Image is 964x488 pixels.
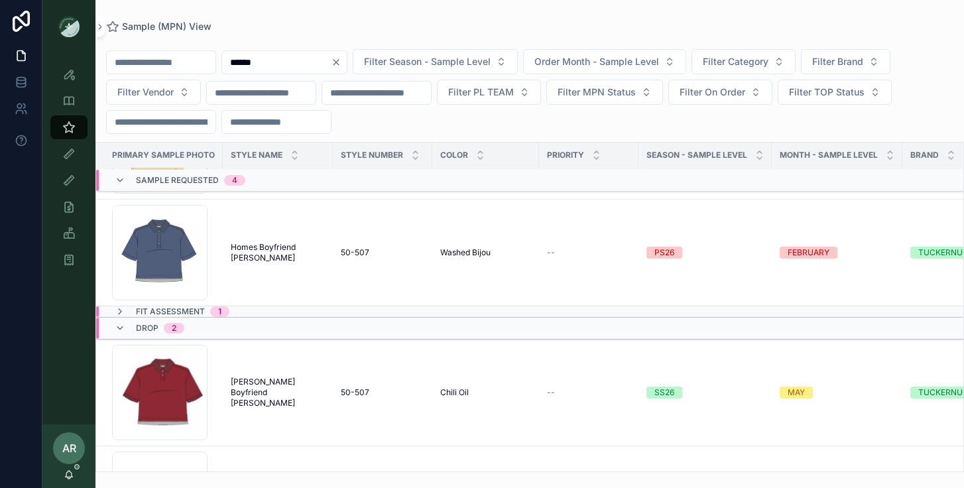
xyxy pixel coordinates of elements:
[788,247,829,259] div: FEBRUARY
[547,247,631,258] a: --
[654,247,674,259] div: PS26
[654,387,674,398] div: SS26
[122,20,211,33] span: Sample (MPN) View
[341,150,403,160] span: Style Number
[62,440,76,456] span: AR
[437,80,541,105] button: Select Button
[789,86,865,99] span: Filter TOP Status
[42,53,95,289] div: scrollable content
[440,387,469,398] span: Chili Oil
[117,86,174,99] span: Filter Vendor
[440,387,531,398] a: Chili Oil
[341,247,369,258] span: 50-507
[341,247,424,258] a: 50-507
[801,49,890,74] button: Select Button
[546,80,663,105] button: Select Button
[231,377,325,408] a: [PERSON_NAME] Boyfriend [PERSON_NAME]
[440,150,468,160] span: Color
[778,80,892,105] button: Select Button
[172,323,176,334] div: 2
[534,55,659,68] span: Order Month - Sample Level
[341,387,424,398] a: 50-507
[331,57,347,68] button: Clear
[106,20,211,33] a: Sample (MPN) View
[440,247,531,258] a: Washed Bijou
[448,86,514,99] span: Filter PL TEAM
[788,387,805,398] div: MAY
[364,55,491,68] span: Filter Season - Sample Level
[106,80,201,105] button: Select Button
[668,80,772,105] button: Select Button
[703,55,768,68] span: Filter Category
[680,86,745,99] span: Filter On Order
[136,323,158,334] span: Drop
[910,150,939,160] span: Brand
[136,306,205,317] span: Fit Assessment
[231,150,282,160] span: Style Name
[646,150,747,160] span: Season - Sample Level
[547,387,631,398] a: --
[218,306,221,317] div: 1
[646,247,764,259] a: PS26
[547,150,584,160] span: PRIORITY
[646,387,764,398] a: SS26
[780,387,894,398] a: MAY
[547,387,555,398] span: --
[341,387,369,398] span: 50-507
[780,150,878,160] span: MONTH - SAMPLE LEVEL
[112,150,215,160] span: PRIMARY SAMPLE PHOTO
[812,55,863,68] span: Filter Brand
[58,16,80,37] img: App logo
[547,247,555,258] span: --
[780,247,894,259] a: FEBRUARY
[558,86,636,99] span: Filter MPN Status
[692,49,796,74] button: Select Button
[353,49,518,74] button: Select Button
[523,49,686,74] button: Select Button
[136,175,219,186] span: Sample Requested
[231,242,325,263] a: Homes Boyfriend [PERSON_NAME]
[232,175,237,186] div: 4
[440,247,491,258] span: Washed Bijou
